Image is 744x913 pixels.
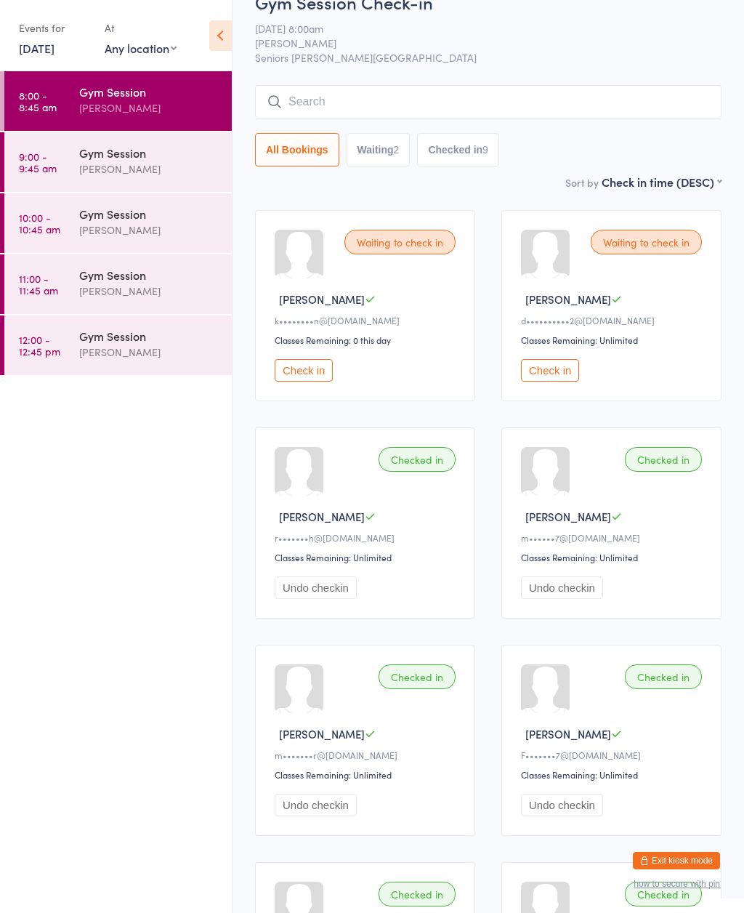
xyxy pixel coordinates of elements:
[19,334,60,357] time: 12:00 - 12:45 pm
[521,531,706,544] div: m••••••7@[DOMAIN_NAME]
[19,89,57,113] time: 8:00 - 8:45 am
[279,509,365,524] span: [PERSON_NAME]
[525,509,611,524] span: [PERSON_NAME]
[344,230,456,254] div: Waiting to check in
[275,359,333,382] button: Check in
[417,133,499,166] button: Checked in9
[634,879,720,889] button: how to secure with pin
[19,40,54,56] a: [DATE]
[79,145,219,161] div: Gym Session
[105,16,177,40] div: At
[255,36,699,50] span: [PERSON_NAME]
[4,315,232,375] a: 12:00 -12:45 pmGym Session[PERSON_NAME]
[275,768,460,781] div: Classes Remaining: Unlimited
[521,334,706,346] div: Classes Remaining: Unlimited
[275,794,357,816] button: Undo checkin
[79,206,219,222] div: Gym Session
[79,344,219,361] div: [PERSON_NAME]
[394,144,400,156] div: 2
[625,882,702,906] div: Checked in
[521,551,706,563] div: Classes Remaining: Unlimited
[255,50,721,65] span: Seniors [PERSON_NAME][GEOGRAPHIC_DATA]
[255,133,339,166] button: All Bookings
[4,71,232,131] a: 8:00 -8:45 amGym Session[PERSON_NAME]
[4,254,232,314] a: 11:00 -11:45 amGym Session[PERSON_NAME]
[525,291,611,307] span: [PERSON_NAME]
[4,132,232,192] a: 9:00 -9:45 amGym Session[PERSON_NAME]
[521,768,706,781] div: Classes Remaining: Unlimited
[79,100,219,116] div: [PERSON_NAME]
[19,273,58,296] time: 11:00 - 11:45 am
[379,882,456,906] div: Checked in
[521,576,603,599] button: Undo checkin
[379,664,456,689] div: Checked in
[379,447,456,472] div: Checked in
[79,328,219,344] div: Gym Session
[565,175,599,190] label: Sort by
[79,222,219,238] div: [PERSON_NAME]
[79,161,219,177] div: [PERSON_NAME]
[19,212,60,235] time: 10:00 - 10:45 am
[625,447,702,472] div: Checked in
[275,531,460,544] div: r•••••••h@[DOMAIN_NAME]
[525,726,611,741] span: [PERSON_NAME]
[521,794,603,816] button: Undo checkin
[591,230,702,254] div: Waiting to check in
[521,749,706,761] div: F•••••••7@[DOMAIN_NAME]
[255,21,699,36] span: [DATE] 8:00am
[105,40,177,56] div: Any location
[79,283,219,299] div: [PERSON_NAME]
[275,576,357,599] button: Undo checkin
[347,133,411,166] button: Waiting2
[4,193,232,253] a: 10:00 -10:45 amGym Session[PERSON_NAME]
[625,664,702,689] div: Checked in
[482,144,488,156] div: 9
[19,16,90,40] div: Events for
[275,749,460,761] div: m•••••••r@[DOMAIN_NAME]
[633,852,720,869] button: Exit kiosk mode
[79,267,219,283] div: Gym Session
[255,85,721,118] input: Search
[279,726,365,741] span: [PERSON_NAME]
[279,291,365,307] span: [PERSON_NAME]
[275,551,460,563] div: Classes Remaining: Unlimited
[275,334,460,346] div: Classes Remaining: 0 this day
[19,150,57,174] time: 9:00 - 9:45 am
[521,314,706,326] div: d••••••••••2@[DOMAIN_NAME]
[79,84,219,100] div: Gym Session
[521,359,579,382] button: Check in
[602,174,721,190] div: Check in time (DESC)
[275,314,460,326] div: k••••••••n@[DOMAIN_NAME]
